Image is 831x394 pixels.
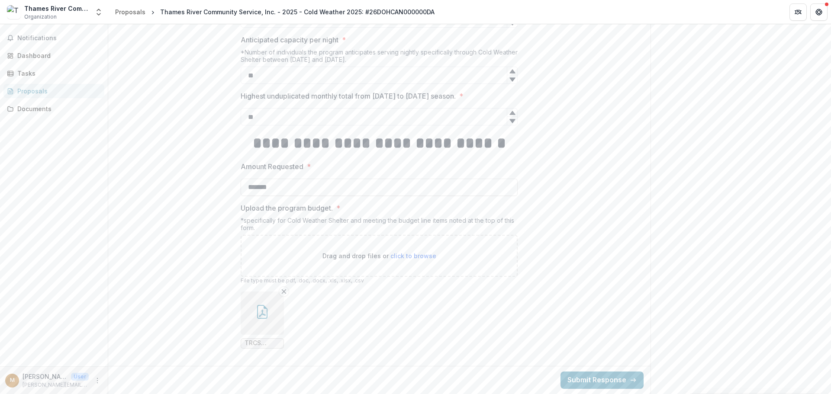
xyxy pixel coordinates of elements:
[560,372,644,389] button: Submit Response
[24,4,89,13] div: Thames River Community Service, Inc.
[241,91,456,101] p: Highest unduplicated monthly total from [DATE] to [DATE] season.
[23,381,89,389] p: [PERSON_NAME][EMAIL_ADDRESS][DOMAIN_NAME]
[3,31,104,45] button: Notifications
[23,372,68,381] p: [PERSON_NAME][EMAIL_ADDRESS][DOMAIN_NAME]
[93,3,105,21] button: Open entity switcher
[160,7,435,16] div: Thames River Community Service, Inc. - 2025 - Cold Weather 2025: #26DOHCAN000000DA
[115,7,145,16] div: Proposals
[390,252,436,259] span: click to browse
[241,203,333,213] p: Upload the program budget.
[71,373,89,381] p: User
[17,104,97,113] div: Documents
[241,161,303,172] p: Amount Requested
[241,35,338,45] p: Anticipated capacity per night
[241,48,518,67] div: *Number of individuals the program anticipates serving nightly specifically through Cold Weather ...
[24,13,57,21] span: Organization
[241,277,518,285] p: File type must be .pdf, .doc, .docx, .xls, .xlsx, .csv
[789,3,807,21] button: Partners
[17,51,97,60] div: Dashboard
[3,66,104,80] a: Tasks
[241,291,284,349] div: Remove FileTRCS Warming Budget 25 26.pdf
[112,6,149,18] a: Proposals
[245,340,280,347] span: TRCS Warming Budget 25 26.pdf
[322,251,436,260] p: Drag and drop files or
[3,48,104,63] a: Dashboard
[17,35,101,42] span: Notifications
[3,84,104,98] a: Proposals
[3,102,104,116] a: Documents
[810,3,828,21] button: Get Help
[7,5,21,19] img: Thames River Community Service, Inc.
[17,69,97,78] div: Tasks
[10,378,15,383] div: michaelv@trfp.org
[17,86,97,96] div: Proposals
[241,217,518,235] div: *specifically for Cold Weather Shelter and meeting the budget line items noted at the top of this...
[92,375,103,386] button: More
[279,286,289,297] button: Remove File
[112,6,438,18] nav: breadcrumb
